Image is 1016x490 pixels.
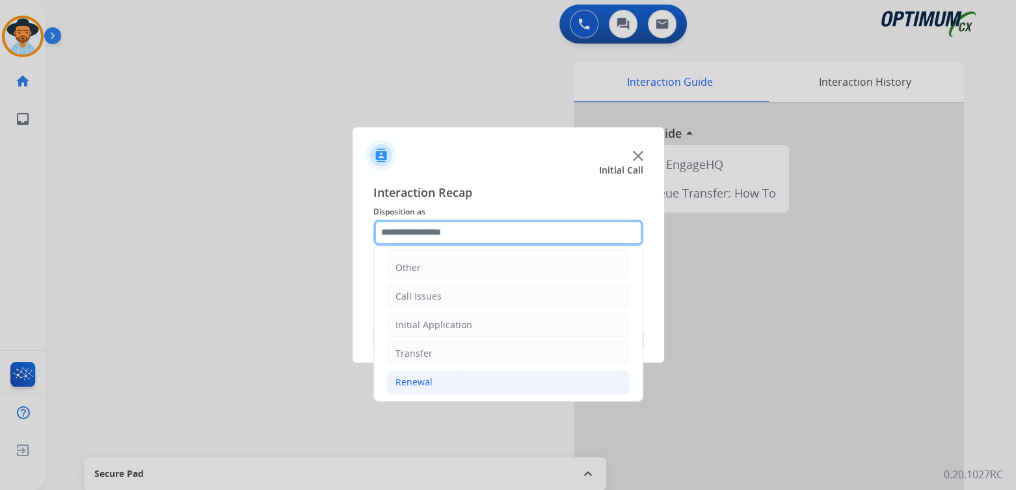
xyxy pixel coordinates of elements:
span: Interaction Recap [373,183,643,204]
div: Other [395,261,421,274]
p: 0.20.1027RC [944,467,1003,482]
img: contactIcon [366,140,397,171]
div: Renewal [395,376,433,389]
span: Initial Call [599,164,643,177]
div: Transfer [395,347,433,360]
span: Disposition as [373,204,643,220]
div: Initial Application [395,318,472,331]
div: Call Issues [395,290,442,303]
